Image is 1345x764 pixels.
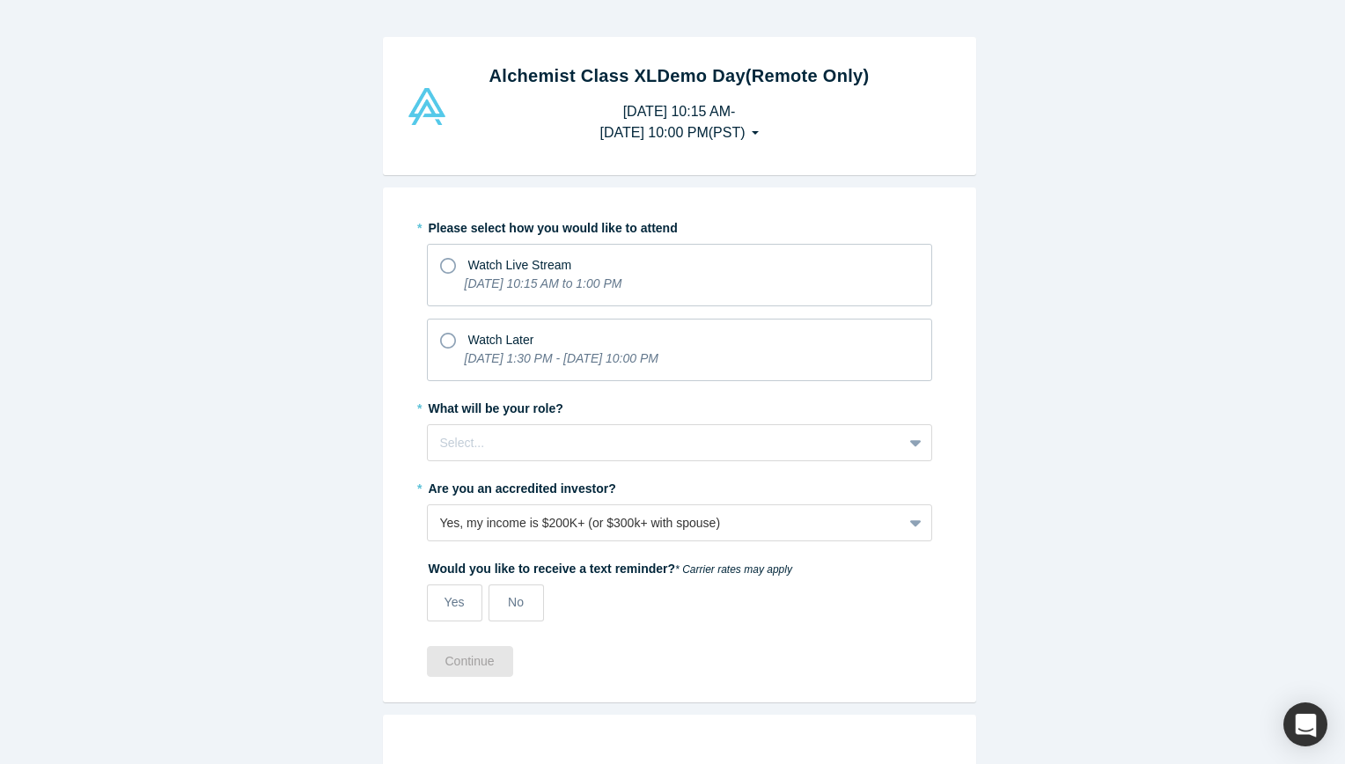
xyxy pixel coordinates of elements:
div: Yes, my income is $200K+ (or $300k+ with spouse) [440,514,890,533]
button: [DATE] 10:15 AM-[DATE] 10:00 PM(PST) [581,95,776,150]
label: Are you an accredited investor? [427,474,932,498]
img: Alchemist Vault Logo [406,88,448,125]
span: Watch Live Stream [468,258,572,272]
span: No [508,595,524,609]
label: Would you like to receive a text reminder? [427,554,932,578]
label: Please select how you would like to attend [427,213,932,238]
span: Watch Later [468,333,534,347]
em: * Carrier rates may apply [675,563,792,576]
strong: Alchemist Class XL Demo Day (Remote Only) [489,66,870,85]
label: What will be your role? [427,393,932,418]
button: Continue [427,646,513,677]
i: [DATE] 10:15 AM to 1:00 PM [465,276,622,290]
i: [DATE] 1:30 PM - [DATE] 10:00 PM [465,351,658,365]
span: Yes [445,595,465,609]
